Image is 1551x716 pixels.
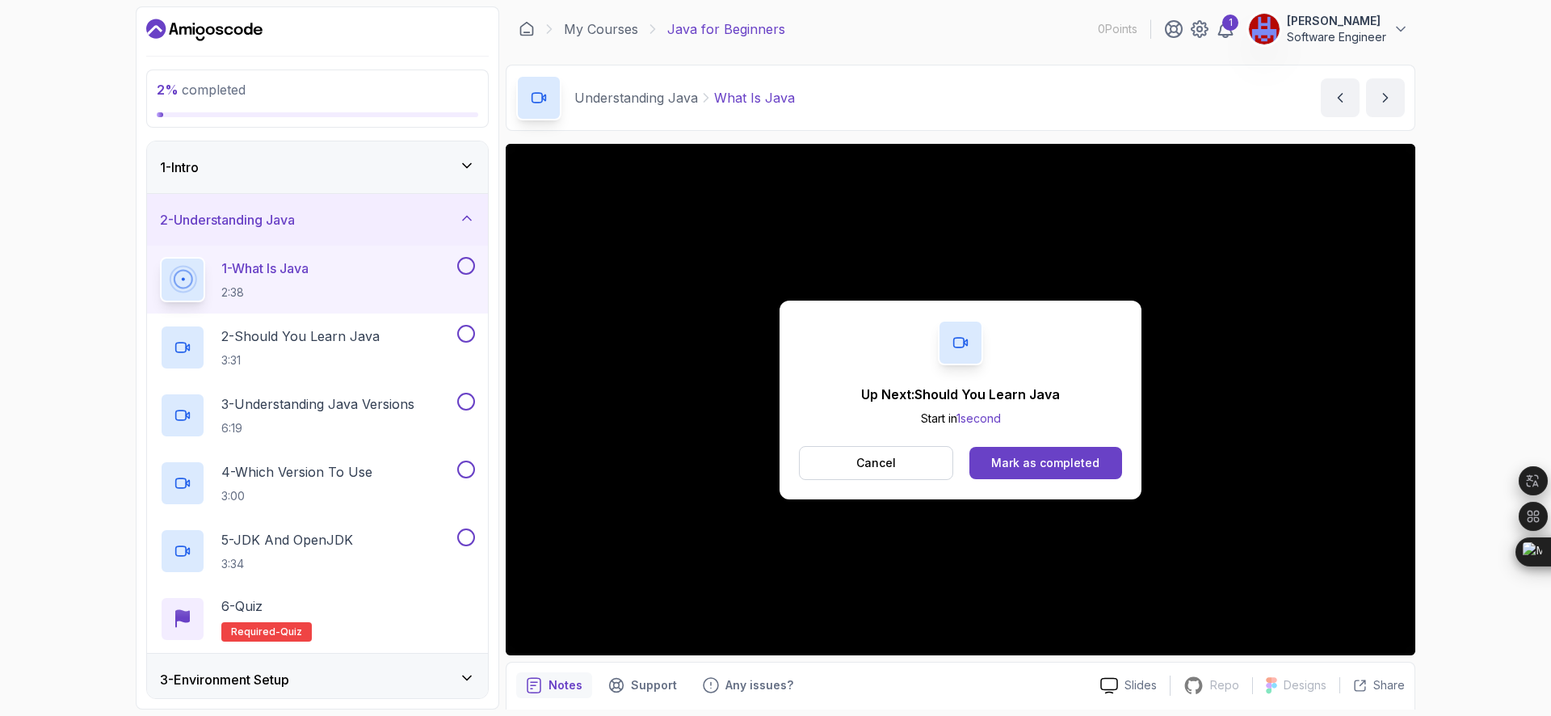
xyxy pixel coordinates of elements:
h3: 2 - Understanding Java [160,210,295,230]
button: 2-Understanding Java [147,194,488,246]
button: 3-Understanding Java Versions6:19 [160,393,475,438]
button: next content [1366,78,1405,117]
div: 1 [1222,15,1238,31]
p: Start in [861,411,1060,427]
p: 3 - Understanding Java Versions [221,394,414,414]
p: 6 - Quiz [221,596,263,616]
p: Designs [1284,677,1326,693]
button: 1-Intro [147,141,488,193]
span: Required- [231,625,280,638]
p: 1 - What Is Java [221,259,309,278]
span: completed [157,82,246,98]
p: Any issues? [725,677,793,693]
p: 0 Points [1098,21,1137,37]
button: Cancel [799,446,953,480]
button: 2-Should You Learn Java3:31 [160,325,475,370]
span: 2 % [157,82,179,98]
div: Mark as completed [991,455,1099,471]
button: 5-JDK And OpenJDK3:34 [160,529,475,574]
p: 3:34 [221,556,353,572]
button: user profile image[PERSON_NAME]Software Engineer [1248,13,1409,45]
span: 1 second [956,411,1001,425]
h3: 1 - Intro [160,158,199,177]
a: Dashboard [519,21,535,37]
p: Up Next: Should You Learn Java [861,385,1060,404]
p: 4 - Which Version To Use [221,462,372,482]
button: Support button [599,672,687,698]
p: Cancel [856,455,896,471]
p: 3:00 [221,488,372,504]
button: Feedback button [693,672,803,698]
p: 2:38 [221,284,309,301]
h3: 3 - Environment Setup [160,670,289,689]
button: previous content [1321,78,1360,117]
a: My Courses [564,19,638,39]
p: 3:31 [221,352,380,369]
p: Support [631,677,677,693]
button: 1-What Is Java2:38 [160,257,475,302]
p: Slides [1124,677,1157,693]
button: Share [1339,677,1405,693]
p: Java for Beginners [667,19,785,39]
p: Repo [1210,677,1239,693]
a: Dashboard [146,17,263,43]
p: Software Engineer [1287,29,1386,45]
p: What Is Java [714,88,795,107]
a: 1 [1216,19,1235,39]
p: Share [1373,677,1405,693]
p: 5 - JDK And OpenJDK [221,530,353,550]
p: Understanding Java [574,88,698,107]
a: Slides [1087,677,1170,694]
button: notes button [516,672,592,698]
p: [PERSON_NAME] [1287,13,1386,29]
button: 4-Which Version To Use3:00 [160,461,475,506]
iframe: 1 - What is Java [506,144,1415,655]
button: Mark as completed [969,447,1122,479]
button: 3-Environment Setup [147,654,488,705]
p: 2 - Should You Learn Java [221,326,380,346]
span: quiz [280,625,302,638]
button: 6-QuizRequired-quiz [160,596,475,642]
p: Notes [549,677,582,693]
img: user profile image [1249,14,1280,44]
p: 6:19 [221,420,414,436]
